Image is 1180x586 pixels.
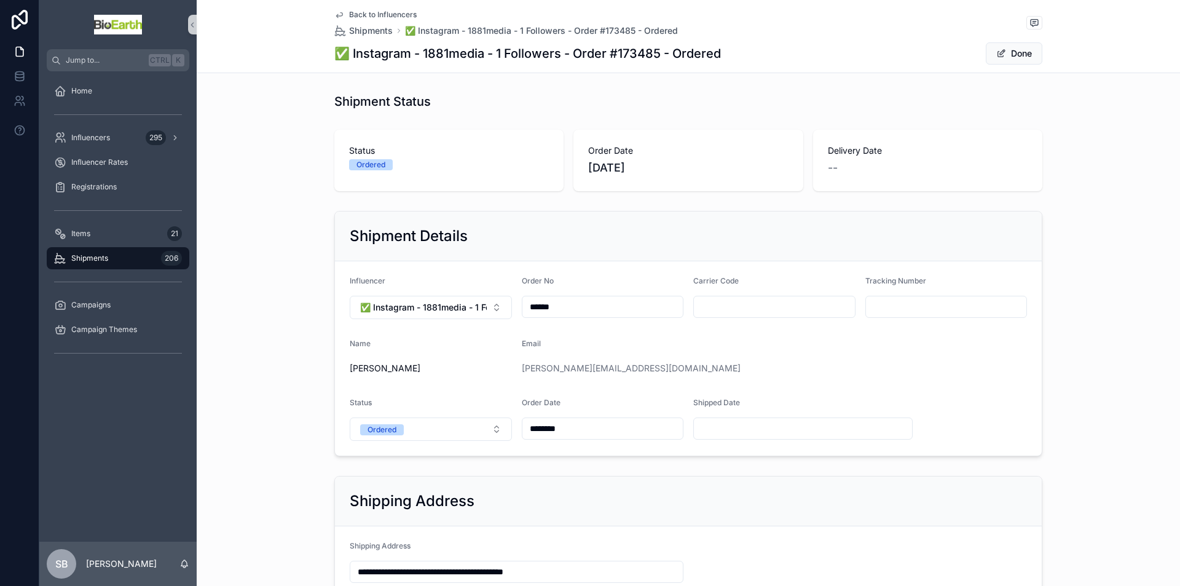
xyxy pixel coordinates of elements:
[349,10,417,20] span: Back to Influencers
[71,229,90,239] span: Items
[349,25,393,37] span: Shipments
[173,55,183,65] span: K
[693,398,740,407] span: Shipped Date
[71,133,110,143] span: Influencers
[47,176,189,198] a: Registrations
[350,339,371,348] span: Name
[588,159,788,176] span: [DATE]
[828,159,838,176] span: --
[350,226,468,246] h2: Shipment Details
[71,325,137,335] span: Campaign Themes
[360,301,487,314] span: ✅ Instagram - 1881media - 1 Followers
[522,398,560,407] span: Order Date
[350,276,385,285] span: Influencer
[47,49,189,71] button: Jump to...CtrlK
[350,418,512,441] button: Select Button
[86,558,157,570] p: [PERSON_NAME]
[55,556,68,571] span: SB
[71,86,92,96] span: Home
[47,223,189,245] a: Items21
[334,45,721,62] h1: ✅ Instagram - 1881media - 1 Followers - Order #173485 - Ordered
[356,159,385,170] div: Ordered
[149,54,171,66] span: Ctrl
[865,276,926,285] span: Tracking Number
[986,42,1042,65] button: Done
[71,157,128,167] span: Influencer Rates
[588,145,788,157] span: Order Date
[47,294,189,316] a: Campaigns
[350,362,512,374] span: [PERSON_NAME]
[47,247,189,269] a: Shipments206
[146,130,166,145] div: 295
[350,491,474,511] h2: Shipping Address
[693,276,739,285] span: Carrier Code
[66,55,144,65] span: Jump to...
[522,362,741,374] a: [PERSON_NAME][EMAIL_ADDRESS][DOMAIN_NAME]
[39,71,197,379] div: scrollable content
[47,80,189,102] a: Home
[522,339,541,348] span: Email
[349,145,549,157] span: Status
[161,251,182,266] div: 206
[334,93,431,110] h1: Shipment Status
[334,10,417,20] a: Back to Influencers
[405,25,678,37] a: ✅ Instagram - 1881media - 1 Followers - Order #173485 - Ordered
[350,541,411,550] span: Shipping Address
[71,253,108,263] span: Shipments
[334,25,393,37] a: Shipments
[368,424,396,435] div: Ordered
[522,276,554,285] span: Order No
[47,319,189,341] a: Campaign Themes
[350,296,512,319] button: Select Button
[167,226,182,241] div: 21
[94,15,142,34] img: App logo
[828,145,1028,157] span: Delivery Date
[71,300,111,310] span: Campaigns
[47,151,189,173] a: Influencer Rates
[71,182,117,192] span: Registrations
[350,398,372,407] span: Status
[47,127,189,149] a: Influencers295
